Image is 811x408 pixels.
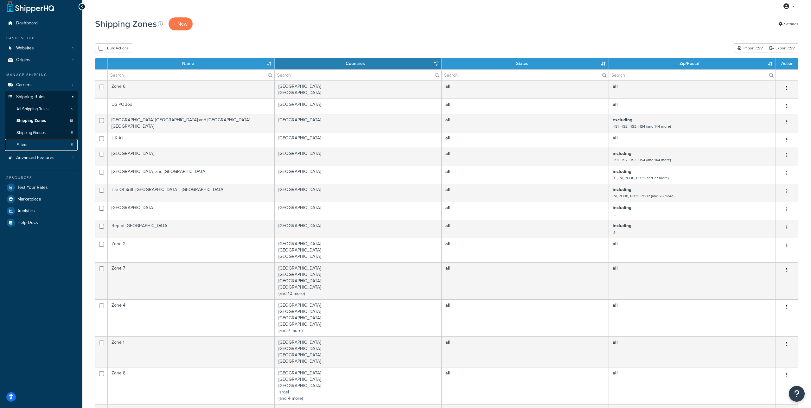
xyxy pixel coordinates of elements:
[609,58,776,69] th: Zip/Postal: activate to sort column ascending
[71,106,73,112] span: 5
[16,82,32,88] span: Carriers
[275,99,442,114] td: [GEOGRAPHIC_DATA]
[275,70,441,80] input: Search
[108,148,275,166] td: [GEOGRAPHIC_DATA]
[5,217,78,228] li: Help Docs
[613,229,617,235] small: BT
[174,20,188,28] span: + New
[5,115,78,127] a: Shipping Zones 18
[613,135,618,141] b: all
[5,175,78,181] div: Resources
[72,155,73,161] span: 1
[5,152,78,164] li: Advanced Features
[16,94,46,100] span: Shipping Rules
[445,168,450,175] b: all
[445,370,450,376] b: all
[613,211,616,217] small: IE
[169,17,193,30] a: + New
[445,339,450,346] b: all
[71,130,73,136] span: 5
[5,205,78,217] a: Analytics
[5,127,78,139] li: Shipping Groups
[613,193,674,199] small: IM, PO30, PO31, PO32 (and 26 more)
[275,166,442,184] td: [GEOGRAPHIC_DATA]
[108,114,275,132] td: [GEOGRAPHIC_DATA] [GEOGRAPHIC_DATA] and [GEOGRAPHIC_DATA] [GEOGRAPHIC_DATA]
[69,118,73,124] span: 18
[445,150,450,157] b: all
[613,204,631,211] b: including
[5,115,78,127] li: Shipping Zones
[275,184,442,202] td: [GEOGRAPHIC_DATA]
[5,54,78,66] li: Origins
[613,150,631,157] b: including
[5,72,78,78] div: Manage Shipping
[275,238,442,262] td: [GEOGRAPHIC_DATA] [GEOGRAPHIC_DATA] [GEOGRAPHIC_DATA]
[776,58,798,69] th: Action
[5,91,78,103] a: Shipping Rules
[16,57,30,63] span: Origins
[108,220,275,238] td: Rep of [GEOGRAPHIC_DATA]
[613,157,671,163] small: HS1, HS2, HS3, HS4 (and 144 more)
[16,21,38,26] span: Dashboard
[5,17,78,29] a: Dashboard
[5,42,78,54] a: Websites 1
[609,70,776,80] input: Search
[108,238,275,262] td: Zone 2
[275,132,442,148] td: [GEOGRAPHIC_DATA]
[5,35,78,41] div: Basic Setup
[445,186,450,193] b: all
[108,70,274,80] input: Search
[5,182,78,193] a: Test Your Rates
[275,80,442,99] td: [GEOGRAPHIC_DATA] [GEOGRAPHIC_DATA]
[5,91,78,151] li: Shipping Rules
[16,155,54,161] span: Advanced Features
[613,117,632,123] b: excluding
[445,101,450,108] b: all
[445,135,450,141] b: all
[789,386,805,402] button: Open Resource Center
[445,83,450,90] b: all
[613,175,669,181] small: BT, IM, PO30, PO31 (and 27 more)
[275,220,442,238] td: [GEOGRAPHIC_DATA]
[613,124,671,129] small: HS1, HS2, HS3, HS4 (and 144 more)
[766,43,798,53] a: Export CSV
[5,79,78,91] li: Carriers
[613,240,618,247] b: all
[17,185,48,190] span: Test Your Rates
[5,79,78,91] a: Carriers 2
[16,46,34,51] span: Websites
[16,106,48,112] span: All Shipping Rules
[613,83,618,90] b: all
[16,130,46,136] span: Shipping Groups
[445,265,450,271] b: all
[5,103,78,115] a: All Shipping Rules 5
[5,194,78,205] a: Marketplace
[613,265,618,271] b: all
[16,118,46,124] span: Shipping Zones
[275,262,442,299] td: [GEOGRAPHIC_DATA] [GEOGRAPHIC_DATA] [GEOGRAPHIC_DATA] [GEOGRAPHIC_DATA] (and 10 more)
[275,202,442,220] td: [GEOGRAPHIC_DATA]
[108,132,275,148] td: UK All
[613,370,618,376] b: all
[275,336,442,367] td: [GEOGRAPHIC_DATA] [GEOGRAPHIC_DATA] [GEOGRAPHIC_DATA] [GEOGRAPHIC_DATA]
[108,184,275,202] td: Isle Of Scill- [GEOGRAPHIC_DATA] - [GEOGRAPHIC_DATA]
[5,54,78,66] a: Origins 1
[108,99,275,114] td: US POBox
[72,46,73,51] span: 1
[108,367,275,404] td: Zone 8
[445,240,450,247] b: all
[5,103,78,115] li: All Shipping Rules
[16,142,27,148] span: Filters
[613,302,618,309] b: all
[275,148,442,166] td: [GEOGRAPHIC_DATA]
[275,299,442,336] td: [GEOGRAPHIC_DATA] [GEOGRAPHIC_DATA] [GEOGRAPHIC_DATA] [GEOGRAPHIC_DATA] (and 7 more)
[445,302,450,309] b: all
[613,339,618,346] b: all
[108,336,275,367] td: Zone 1
[778,20,798,29] a: Settings
[613,101,618,108] b: all
[5,127,78,139] a: Shipping Groups 5
[275,114,442,132] td: [GEOGRAPHIC_DATA]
